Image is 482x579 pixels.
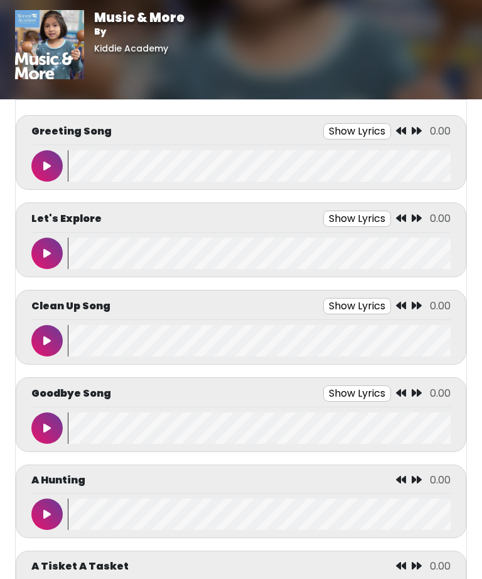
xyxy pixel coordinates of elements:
p: Let's Explore [31,211,102,226]
p: Goodbye Song [31,386,111,401]
button: Show Lyrics [323,298,391,314]
span: 0.00 [430,559,451,573]
span: 0.00 [430,299,451,313]
p: A Tisket A Tasket [31,559,129,574]
span: 0.00 [430,211,451,226]
p: A Hunting [31,473,85,488]
span: 0.00 [430,473,451,487]
p: Greeting Song [31,124,112,139]
p: By [94,25,185,38]
img: 01vrkzCYTteBT1eqlInO [15,10,84,79]
h1: Music & More [94,10,185,25]
h6: Kiddie Academy [94,43,185,54]
span: 0.00 [430,386,451,400]
p: Clean Up Song [31,299,110,314]
button: Show Lyrics [323,385,391,402]
span: 0.00 [430,124,451,138]
button: Show Lyrics [323,211,391,227]
button: Show Lyrics [323,123,391,140]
